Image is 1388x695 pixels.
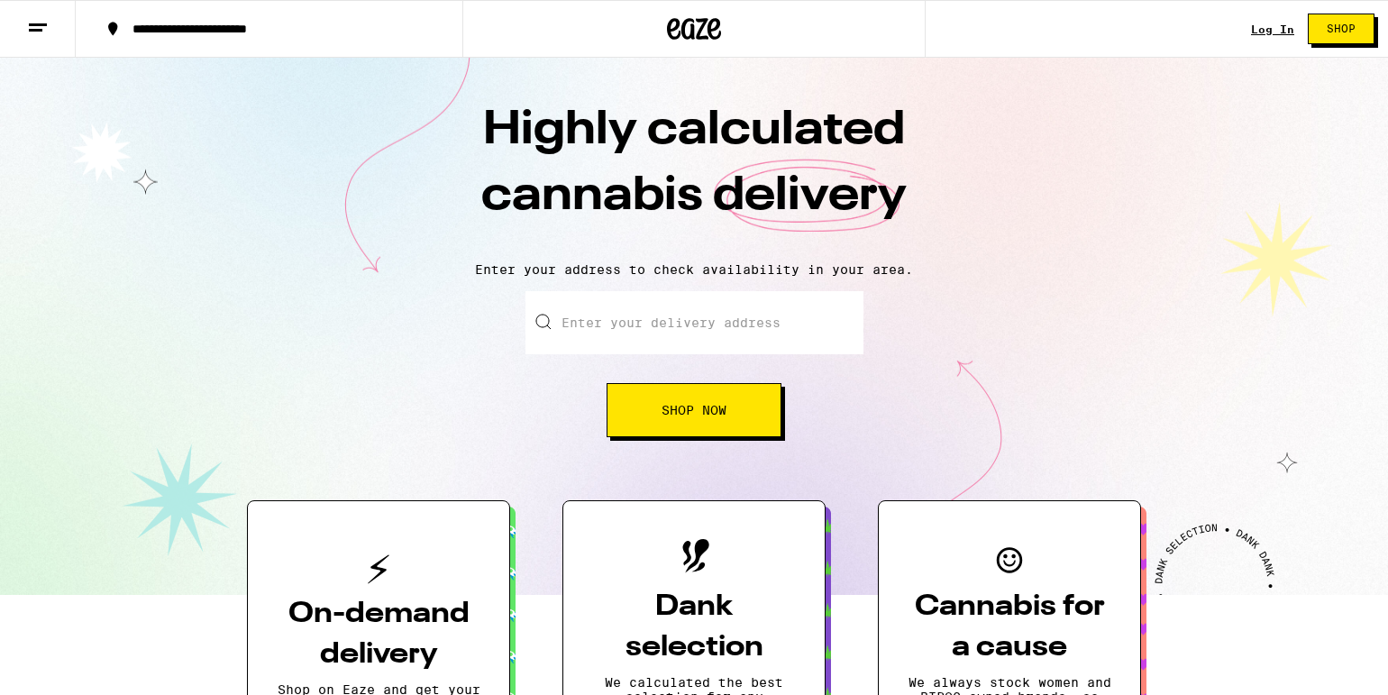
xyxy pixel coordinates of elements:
h3: On-demand delivery [277,594,480,675]
span: Shop [1327,23,1356,34]
button: Shop Now [607,383,781,437]
h1: Highly calculated cannabis delivery [379,98,1009,248]
h3: Dank selection [592,587,796,668]
a: Log In [1251,23,1294,35]
p: Enter your address to check availability in your area. [18,262,1370,277]
span: Shop Now [662,404,726,416]
button: Shop [1308,14,1374,44]
h3: Cannabis for a cause [908,587,1111,668]
input: Enter your delivery address [525,291,863,354]
a: Shop [1294,14,1388,44]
